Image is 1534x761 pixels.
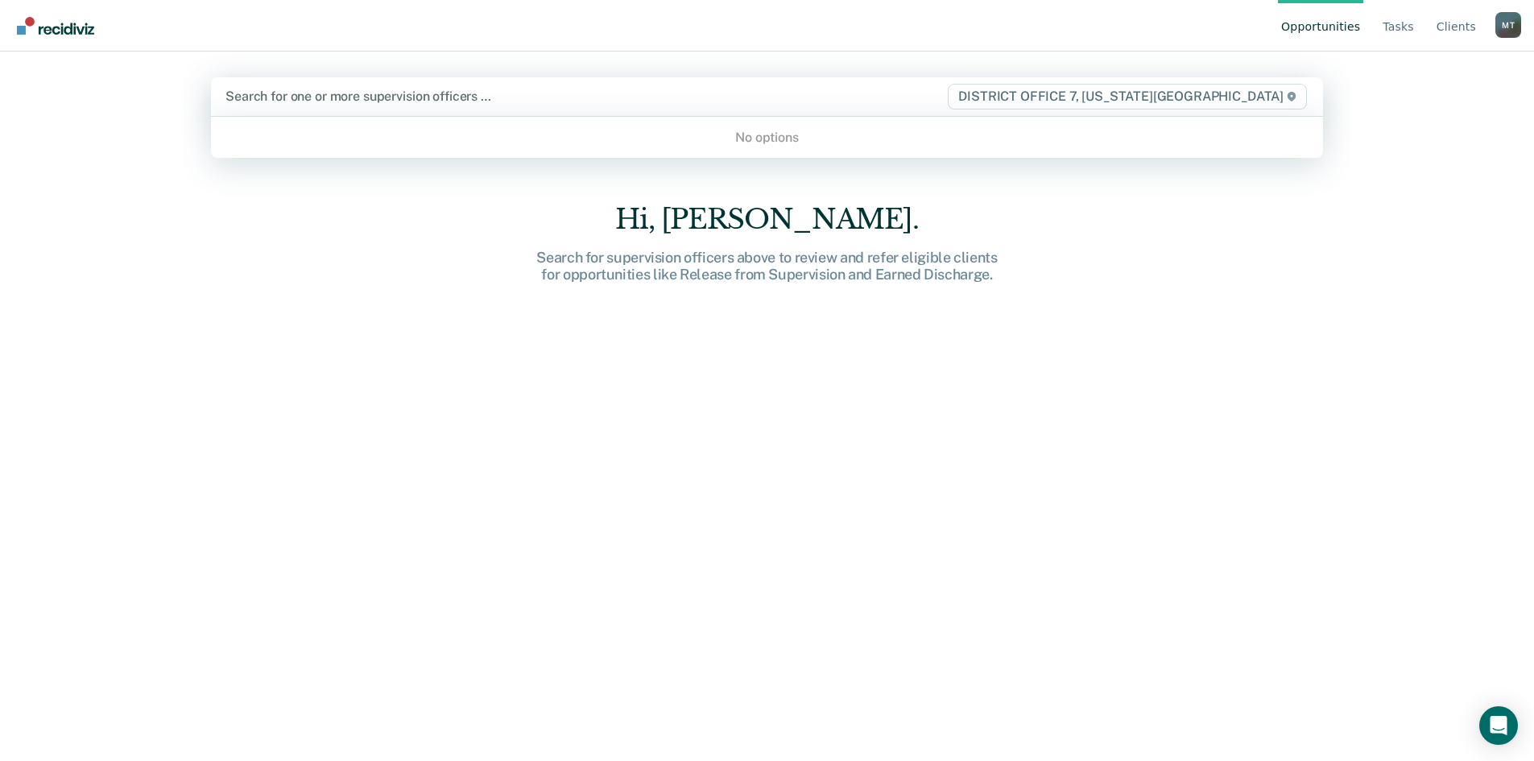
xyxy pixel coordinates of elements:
div: No options [211,123,1323,151]
div: M T [1495,12,1521,38]
div: Hi, [PERSON_NAME]. [510,203,1025,236]
span: DISTRICT OFFICE 7, [US_STATE][GEOGRAPHIC_DATA] [948,84,1306,110]
button: Profile dropdown button [1495,12,1521,38]
div: Search for supervision officers above to review and refer eligible clients for opportunities like... [510,249,1025,283]
div: Open Intercom Messenger [1479,706,1518,745]
img: Recidiviz [17,17,94,35]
